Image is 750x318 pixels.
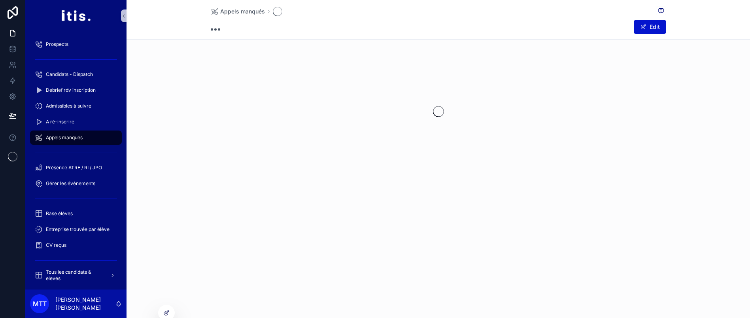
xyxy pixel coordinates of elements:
span: A ré-inscrire [46,119,74,125]
span: Base élèves [46,210,73,217]
span: Tous les candidats & eleves [46,269,104,282]
a: Appels manqués [30,131,122,145]
a: Admissibles à suivre [30,99,122,113]
span: Appels manqués [220,8,265,15]
div: scrollable content [25,32,127,290]
a: Debrief rdv inscription [30,83,122,97]
span: Gérer les évènements [46,180,95,187]
a: Candidats - Dispatch [30,67,122,81]
a: Gérer les évènements [30,176,122,191]
span: Candidats - Dispatch [46,71,93,78]
span: Appels manqués [46,134,83,141]
a: Prospects [30,37,122,51]
button: Edit [634,20,666,34]
span: Debrief rdv inscription [46,87,96,93]
a: A ré-inscrire [30,115,122,129]
a: Présence ATRE / RI / JPO [30,161,122,175]
span: CV reçus [46,242,66,248]
a: CV reçus [30,238,122,252]
span: Admissibles à suivre [46,103,91,109]
a: Base élèves [30,206,122,221]
span: Prospects [46,41,68,47]
img: App logo [61,9,91,22]
span: Entreprise trouvée par élève [46,226,110,233]
p: [PERSON_NAME] [PERSON_NAME] [55,296,115,312]
a: Appels manqués [211,8,265,15]
span: Présence ATRE / RI / JPO [46,165,102,171]
a: Tous les candidats & eleves [30,268,122,282]
span: MTT [33,299,47,309]
a: Entreprise trouvée par élève [30,222,122,237]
